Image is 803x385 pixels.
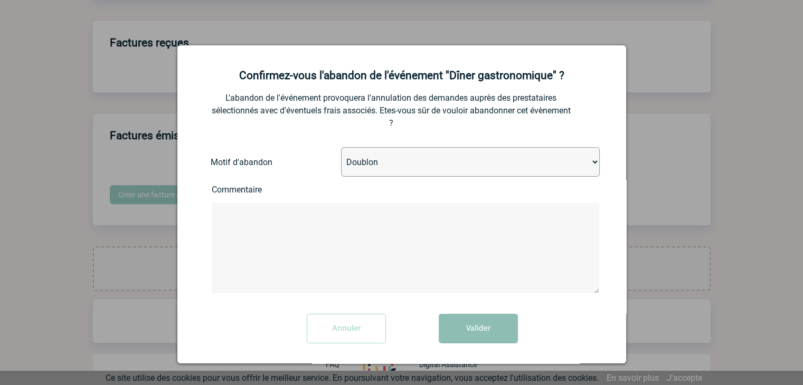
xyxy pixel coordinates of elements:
[439,314,518,343] button: Valider
[211,157,292,167] label: Motif d'abandon
[307,314,386,343] input: Annuler
[191,69,613,82] h2: Confirmez-vous l'abandon de l'événement "Dîner gastronomique" ?
[212,185,296,195] label: Commentaire
[212,92,571,130] p: L'abandon de l'événement provoquera l'annulation des demandes auprès des prestataires sélectionné...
